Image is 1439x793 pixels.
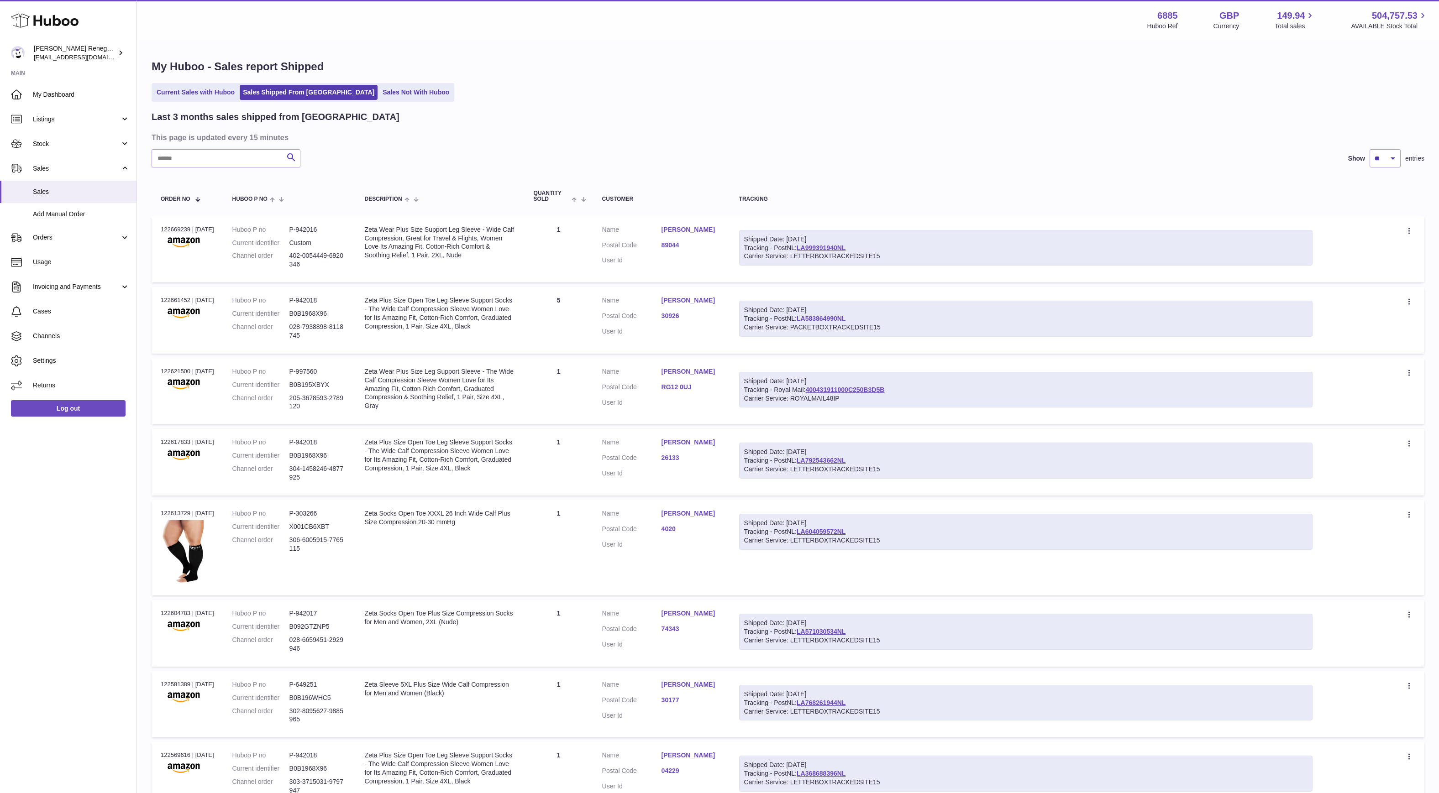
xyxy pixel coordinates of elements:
dt: Current identifier [232,239,289,247]
div: Tracking - PostNL: [739,301,1313,337]
div: Zeta Plus Size Open Toe Leg Sleeve Support Socks - The Wide Calf Compression Sleeve Women Love fo... [365,438,515,473]
span: [EMAIL_ADDRESS][DOMAIN_NAME] [34,53,134,61]
a: [PERSON_NAME] [662,296,721,305]
a: 89044 [662,241,721,250]
img: logo_orange.svg [15,15,22,22]
div: Tracking - Royal Mail: [739,372,1313,408]
dd: P-942018 [289,296,347,305]
span: Huboo P no [232,196,268,202]
dt: User Id [602,782,662,791]
dt: Name [602,438,662,449]
dt: Name [602,680,662,691]
dt: Postal Code [602,312,662,323]
div: Carrier Service: LETTERBOXTRACKEDSITE15 [744,536,1308,545]
span: Channels [33,332,130,340]
a: 149.94 Total sales [1275,10,1315,31]
img: amazon.png [161,308,206,318]
div: Carrier Service: LETTERBOXTRACKEDSITE15 [744,778,1308,787]
dt: Channel order [232,464,289,482]
span: Add Manual Order [33,210,130,219]
div: 122613729 | [DATE] [161,509,214,517]
span: Description [365,196,402,202]
a: Sales Not With Huboo [379,85,452,100]
dt: Huboo P no [232,680,289,689]
dd: Custom [289,239,347,247]
span: AVAILABLE Stock Total [1351,22,1428,31]
dt: Channel order [232,636,289,653]
strong: GBP [1219,10,1239,22]
div: Carrier Service: ROYALMAIL48IP [744,394,1308,403]
dt: Huboo P no [232,296,289,305]
div: Domain: [DOMAIN_NAME] [24,24,100,31]
span: Quantity Sold [534,190,570,202]
img: directordarren@gmail.com [11,46,25,60]
strong: 6885 [1157,10,1178,22]
img: amazon.png [161,621,206,631]
dt: Channel order [232,251,289,269]
div: Tracking - PostNL: [739,514,1313,550]
a: Log out [11,400,126,417]
a: 74343 [662,625,721,633]
div: Carrier Service: LETTERBOXTRACKEDSITE15 [744,707,1308,716]
dt: Channel order [232,707,289,724]
a: 4020 [662,525,721,533]
a: 400431911000C250B3D5B [805,386,884,393]
dt: Channel order [232,323,289,340]
span: My Dashboard [33,90,130,99]
a: 04229 [662,767,721,775]
dt: User Id [602,540,662,549]
a: Sales Shipped From [GEOGRAPHIC_DATA] [240,85,378,100]
label: Show [1348,154,1365,163]
dd: 028-7938898-8118745 [289,323,347,340]
dt: Postal Code [602,454,662,464]
dt: User Id [602,711,662,720]
dt: Huboo P no [232,225,289,234]
dt: Postal Code [602,625,662,636]
dt: Current identifier [232,522,289,531]
div: Shipped Date: [DATE] [744,448,1308,456]
span: Total sales [1275,22,1315,31]
h2: Last 3 months sales shipped from [GEOGRAPHIC_DATA] [152,111,399,123]
div: Zeta Plus Size Open Toe Leg Sleeve Support Socks - The Wide Calf Compression Sleeve Women Love fo... [365,296,515,331]
span: Order No [161,196,190,202]
dd: 402-0054449-6920346 [289,251,347,269]
dd: P-303266 [289,509,347,518]
span: Returns [33,381,130,390]
td: 1 [525,600,593,667]
div: Tracking - PostNL: [739,685,1313,721]
dt: User Id [602,398,662,407]
dt: Current identifier [232,694,289,702]
div: Zeta Socks Open Toe XXXL 26 Inch Wide Calf Plus Size Compression 20-30 mmHg [365,509,515,527]
img: amazon.png [161,691,206,702]
div: Shipped Date: [DATE] [744,519,1308,527]
a: LA792543662NL [797,457,846,464]
dd: P-997560 [289,367,347,376]
a: 504,757.53 AVAILABLE Stock Total [1351,10,1428,31]
a: [PERSON_NAME] [662,609,721,618]
div: 122569616 | [DATE] [161,751,214,759]
td: 1 [525,216,593,283]
dt: Huboo P no [232,609,289,618]
span: Cases [33,307,130,316]
div: Currency [1213,22,1239,31]
div: Zeta Sleeve 5XL Plus Size Wide Calf Compression for Men and Women (Black) [365,680,515,698]
dd: P-942018 [289,438,347,447]
dt: Huboo P no [232,751,289,760]
span: 149.94 [1277,10,1305,22]
div: Shipped Date: [DATE] [744,377,1308,386]
dd: X001CB6XBT [289,522,347,531]
a: 26133 [662,454,721,462]
a: [PERSON_NAME] [662,225,721,234]
div: Keywords by Traffic [101,54,154,60]
span: Usage [33,258,130,266]
dt: Channel order [232,536,289,553]
dt: Current identifier [232,764,289,773]
div: Tracking - PostNL: [739,614,1313,650]
dt: Huboo P no [232,367,289,376]
span: Stock [33,140,120,148]
img: tab_domain_overview_orange.svg [25,53,32,60]
div: Shipped Date: [DATE] [744,690,1308,699]
div: Huboo Ref [1147,22,1178,31]
a: LA999391940NL [797,244,846,251]
img: amazon.png [161,762,206,773]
